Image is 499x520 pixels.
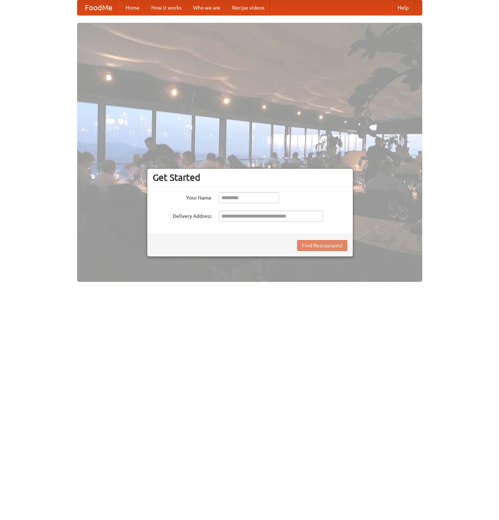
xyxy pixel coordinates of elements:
[77,0,120,15] a: FoodMe
[392,0,415,15] a: Help
[153,172,347,183] h3: Get Started
[145,0,187,15] a: How it works
[226,0,270,15] a: Recipe videos
[153,211,211,220] label: Delivery Address
[153,192,211,201] label: Your Name
[120,0,145,15] a: Home
[297,240,347,251] button: Find Restaurants!
[187,0,226,15] a: Who we are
